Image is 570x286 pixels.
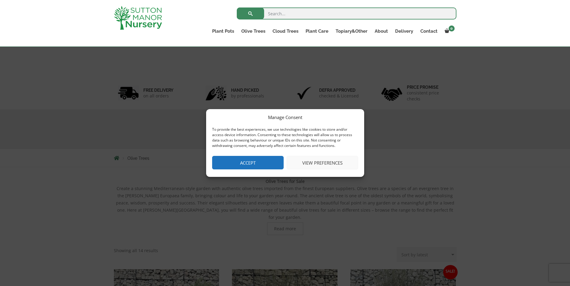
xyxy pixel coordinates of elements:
a: Delivery [392,27,417,35]
a: Topiary&Other [332,27,371,35]
a: Contact [417,27,441,35]
a: Olive Trees [238,27,269,35]
a: Plant Care [302,27,332,35]
div: Manage Consent [268,114,302,121]
a: Cloud Trees [269,27,302,35]
a: 0 [441,27,456,35]
img: logo [114,6,162,30]
button: View preferences [287,156,358,169]
div: To provide the best experiences, we use technologies like cookies to store and/or access device i... [212,127,358,148]
input: Search... [237,7,456,19]
a: About [371,27,392,35]
button: Accept [212,156,284,169]
a: Plant Pots [209,27,238,35]
span: 0 [449,25,455,31]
